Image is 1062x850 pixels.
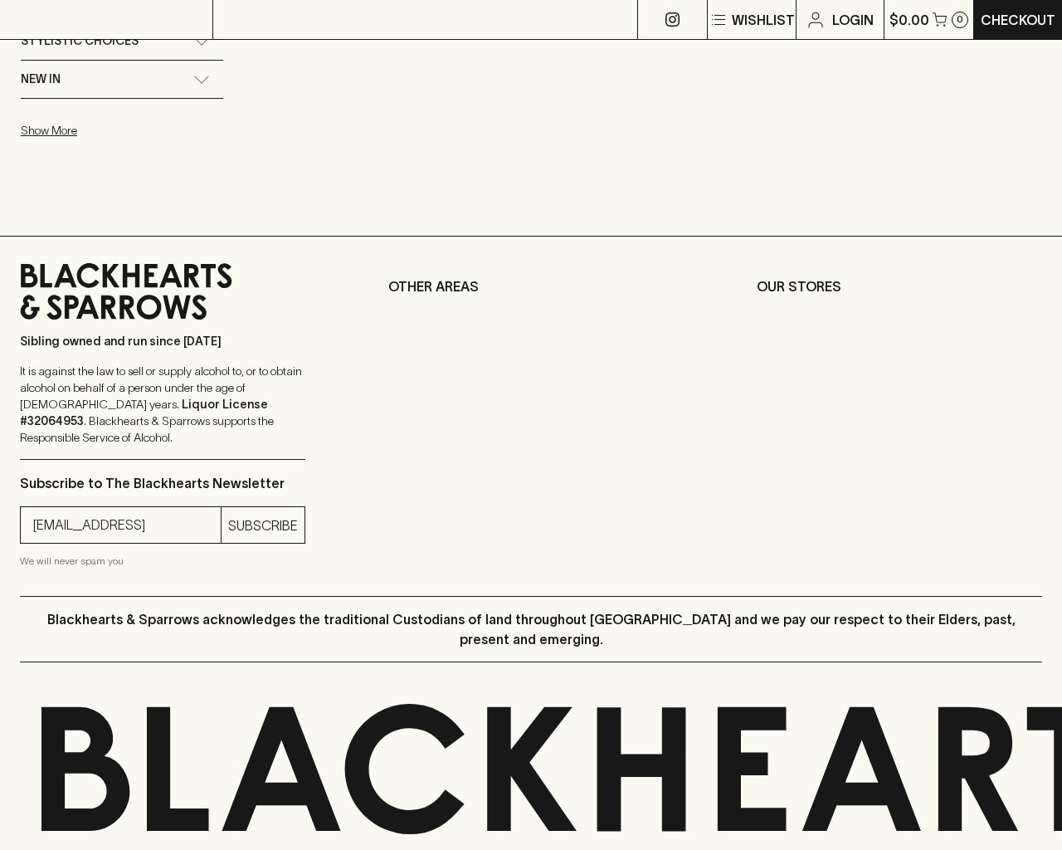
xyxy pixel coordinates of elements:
[21,114,238,148] button: Show More
[228,515,298,535] p: SUBSCRIBE
[21,31,139,51] span: Stylistic Choices
[222,507,304,543] button: SUBSCRIBE
[213,10,227,30] p: ⠀
[889,10,929,30] p: $0.00
[757,276,1042,296] p: OUR STORES
[33,512,221,539] input: e.g. jane@blackheartsandsparrows.com.au
[20,473,305,493] p: Subscribe to The Blackhearts Newsletter
[832,10,874,30] p: Login
[21,69,61,90] span: New In
[21,61,223,98] div: New In
[21,22,223,60] div: Stylistic Choices
[20,363,305,446] p: It is against the law to sell or supply alcohol to, or to obtain alcohol on behalf of a person un...
[981,10,1055,30] p: Checkout
[20,333,305,349] p: Sibling owned and run since [DATE]
[388,276,674,296] p: OTHER AREAS
[957,15,963,24] p: 0
[732,10,795,30] p: Wishlist
[20,553,305,569] p: We will never spam you
[32,609,1030,649] p: Blackhearts & Sparrows acknowledges the traditional Custodians of land throughout [GEOGRAPHIC_DAT...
